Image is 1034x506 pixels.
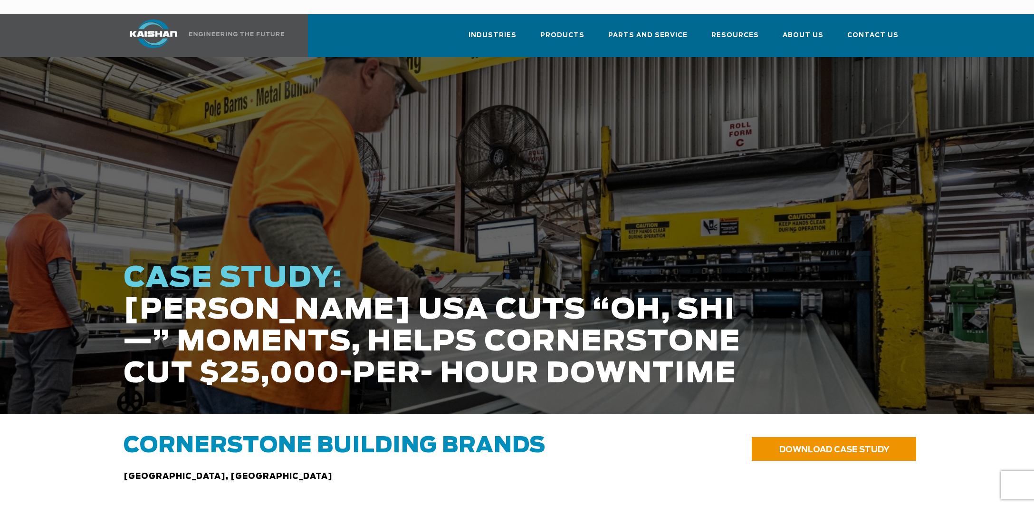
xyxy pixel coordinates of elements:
a: DOWNLOAD CASE STUDY [752,437,916,461]
h1: [PERSON_NAME] USA CUTS “OH, SHI—” MOMENTS, HELPS CORNERSTONE CUT $25,000-PER- HOUR DOWNTIME [124,263,777,390]
a: Parts and Service [608,23,688,55]
a: Industries [469,23,517,55]
span: [GEOGRAPHIC_DATA], [GEOGRAPHIC_DATA] [124,473,333,480]
span: About Us [783,30,823,41]
a: Products [540,23,584,55]
span: CASE STUDY: [124,264,343,292]
a: Kaishan USA [118,14,286,57]
span: Contact Us [847,30,899,41]
span: DOWNLOAD CASE STUDY [779,446,890,454]
a: Resources [711,23,759,55]
span: Products [540,30,584,41]
span: Resources [711,30,759,41]
span: Cornerstone Building brands [124,435,546,457]
img: kaishan logo [118,19,189,48]
a: About Us [783,23,823,55]
span: Industries [469,30,517,41]
a: Contact Us [847,23,899,55]
img: Engineering the future [189,32,284,36]
span: Parts and Service [608,30,688,41]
